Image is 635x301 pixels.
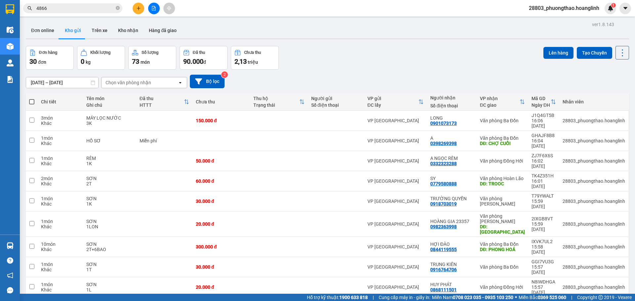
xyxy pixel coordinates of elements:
[196,199,247,204] div: 30.000 đ
[531,259,556,264] div: GGI7VU3G
[41,196,79,201] div: 1 món
[116,5,120,12] span: close-circle
[563,158,625,164] div: 28803_phuongthao.hoanglinh
[116,6,120,10] span: close-circle
[196,284,247,290] div: 20.000 đ
[142,50,158,55] div: Số lượng
[480,96,520,101] div: VP nhận
[430,141,457,146] div: 0398269398
[367,284,424,290] div: VP [GEOGRAPHIC_DATA]
[60,22,86,38] button: Kho gửi
[430,201,457,207] div: 0918703019
[480,102,520,108] div: ĐC giao
[180,46,228,70] button: Đã thu90.000đ
[41,176,79,181] div: 2 món
[531,221,556,232] div: 15:59 [DATE]
[86,267,133,272] div: 1T
[563,118,625,123] div: 28803_phuongthao.hoanglinh
[133,3,144,14] button: plus
[480,242,525,247] div: Văn phòng Ba Đồn
[311,96,361,101] div: Người gửi
[531,193,556,199] div: T79YWALT
[598,295,603,300] span: copyright
[367,96,418,101] div: VP gửi
[86,138,133,143] div: HỒ SƠ
[367,118,424,123] div: VP [GEOGRAPHIC_DATA]
[430,181,457,186] div: 0779580888
[367,244,424,249] div: VP [GEOGRAPHIC_DATA]
[480,284,525,290] div: Văn phòng Đồng Hới
[480,181,525,186] div: DĐ: TROOC
[86,156,133,161] div: RÈM
[364,93,427,111] th: Toggle SortBy
[563,199,625,204] div: 28803_phuongthao.hoanglinh
[531,138,556,149] div: 16:04 [DATE]
[480,176,525,181] div: Văn phòng Hoàn Lão
[480,158,525,164] div: Văn phòng Đồng Hới
[531,264,556,275] div: 15:57 [DATE]
[41,267,79,272] div: Khác
[432,294,513,301] span: Miền Nam
[7,76,14,83] img: solution-icon
[430,156,473,161] div: A NGỌC RÈM
[480,141,525,146] div: DĐ: CHỢ CUỒI
[41,282,79,287] div: 1 món
[81,57,84,65] span: 0
[41,115,79,121] div: 3 món
[531,113,556,118] div: J1Q4GT5B
[367,102,418,108] div: ĐC lấy
[453,295,513,300] strong: 0708 023 035 - 0935 103 250
[36,5,114,12] input: Tìm tên, số ĐT hoặc mã đơn
[38,59,46,65] span: đơn
[196,99,247,104] div: Chưa thu
[524,4,605,12] span: 28803_phuongthao.hoanglinh
[163,3,175,14] button: aim
[430,161,457,166] div: 0332323288
[140,138,189,143] div: Miễn phí
[531,279,556,284] div: N8IWDHGA
[41,121,79,126] div: Khác
[141,59,150,65] span: món
[234,57,247,65] span: 2,13
[231,46,279,70] button: Chưa thu2,13 triệu
[86,242,133,247] div: SƠN
[26,77,98,88] input: Select a date range.
[531,178,556,189] div: 16:01 [DATE]
[253,102,299,108] div: Trạng thái
[167,6,171,11] span: aim
[86,121,133,126] div: 3K
[144,22,182,38] button: Hàng đã giao
[203,59,206,65] span: đ
[86,176,133,181] div: SƠN
[132,57,139,65] span: 73
[430,262,473,267] div: TRUNG KIÊN
[151,6,156,11] span: file-add
[196,178,247,184] div: 60.000 đ
[531,96,551,101] div: Mã GD
[183,57,203,65] span: 90.000
[379,294,430,301] span: Cung cấp máy in - giấy in:
[106,79,151,86] div: Chọn văn phòng nhận
[531,158,556,169] div: 16:02 [DATE]
[41,287,79,292] div: Khác
[41,156,79,161] div: 1 món
[307,294,368,301] span: Hỗ trợ kỹ thuật:
[41,141,79,146] div: Khác
[253,96,299,101] div: Thu hộ
[430,219,473,224] div: HOÀNG GIA 23357
[480,224,525,235] div: DĐ: KIẾN GIANG
[367,221,424,227] div: VP [GEOGRAPHIC_DATA]
[190,75,225,88] button: Bộ lọc
[531,244,556,255] div: 15:58 [DATE]
[367,158,424,164] div: VP [GEOGRAPHIC_DATA]
[538,295,566,300] strong: 0369 525 060
[531,216,556,221] div: 2IXGB8VT
[577,47,612,59] button: Tạo Chuyến
[29,57,37,65] span: 30
[196,221,247,227] div: 20.000 đ
[619,3,631,14] button: caret-down
[140,102,184,108] div: HTTT
[136,93,192,111] th: Toggle SortBy
[39,50,57,55] div: Đơn hàng
[563,221,625,227] div: 28803_phuongthao.hoanglinh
